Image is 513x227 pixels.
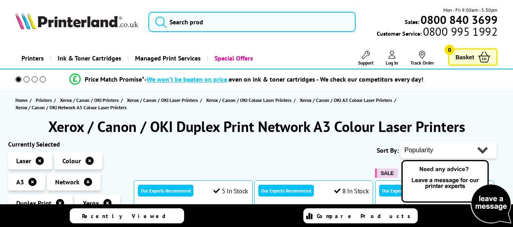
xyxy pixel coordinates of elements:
[83,199,99,207] span: Xerox
[148,12,356,32] input: Search prod
[15,12,138,31] a: Printerland Logo
[206,96,292,104] span: Xerox / Canon / OKI Colour Laser Printers
[421,12,498,27] b: 0800 840 3699
[50,48,127,69] a: Ink & Toner Cartridges
[455,52,474,63] span: Basket
[300,96,392,104] span: Xerox / Canon / OKI A3 Colour Laser Printers
[213,187,248,195] div: 5 In Stock
[62,157,81,165] span: Colour
[303,208,418,223] a: Compare Products
[410,51,434,66] a: Track Order
[317,212,415,220] span: Compare Products
[82,212,174,220] span: Recently Viewed
[127,96,198,104] span: Xerox / Canon / OKI Laser Printers
[379,185,435,197] div: Our Experts Recommend
[399,159,513,225] img: Open Live Chat window
[422,28,498,35] span: 0800 995 1992
[15,48,50,69] a: Printers
[60,96,121,104] a: Xerox / Canon / OKI Printers
[16,157,31,165] span: Laser
[377,28,498,37] span: Customer Service:
[443,6,498,14] span: Mon - Fri 9:00am - 5:30pm
[16,178,24,186] span: A3
[58,48,121,69] span: Ink & Toner Cartridges
[358,60,373,66] span: Support
[55,178,79,186] span: Network
[206,96,294,104] a: Xerox / Canon / OKI Colour Laser Printers
[300,96,394,104] a: Xerox / Canon / OKI A3 Colour Laser Printers
[448,48,498,66] a: Basket 0
[147,75,229,83] span: We won’t be beaten on price,
[258,185,314,197] div: Our Experts Recommend
[358,51,373,66] a: Support
[8,140,126,148] div: Currently Selected
[381,170,394,176] span: SALE
[127,96,200,104] a: Xerox / Canon / OKI Laser Printers
[16,199,52,207] span: Duplex Print
[4,72,489,86] li: modal_Promise
[334,187,369,195] div: 8 In Stock
[127,48,207,69] a: Managed Print Services
[386,51,398,66] a: Log In
[386,60,398,66] span: Log In
[36,96,54,104] a: Printers
[405,18,419,26] span: Sales:
[15,12,138,30] img: Printerland Logo
[144,75,423,83] div: - even on ink & toner cartridges - We check our competitors every day!
[70,208,184,223] a: Recently Viewed
[419,16,498,24] a: 0800 840 3699
[138,185,193,197] div: Our Experts Recommend
[15,96,30,104] a: Home
[377,146,399,154] span: Sort By:
[207,48,259,69] a: Special Offers
[85,75,144,83] span: Price Match Promise*
[375,169,398,178] button: SALE
[15,104,127,110] span: Xerox / Canon / OKI Network A3 Colour Laser Printers
[60,96,119,104] span: Xerox / Canon / OKI Printers
[8,117,505,136] h1: Xerox / Canon / OKI Duplex Print Network A3 Colour Laser Printers
[36,96,52,104] span: Printers
[444,45,455,55] span: 0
